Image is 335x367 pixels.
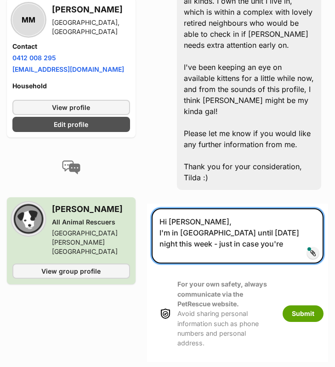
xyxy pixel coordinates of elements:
[12,81,130,91] h4: Household
[12,42,130,51] h4: Contact
[62,161,80,174] img: conversation-icon-4a6f8262b818ee0b60e3300018af0b2d0b884aa5de6e9bcb8d3d4eeb1a70a7c4.svg
[12,203,45,235] img: All Animal Rescuers profile pic
[12,117,130,132] a: Edit profile
[177,279,273,348] p: Avoid sharing personal information such as phone numbers and personal address.
[52,203,130,216] h3: [PERSON_NAME]
[52,18,130,36] div: [GEOGRAPHIC_DATA], [GEOGRAPHIC_DATA]
[52,103,90,112] span: View profile
[12,264,130,279] a: View group profile
[152,208,324,264] textarea: To enrich screen reader interactions, please activate Accessibility in Grammarly extension settings
[52,3,130,16] h3: [PERSON_NAME]
[12,4,45,36] div: MM
[12,54,56,62] a: 0412 008 295
[12,65,124,73] a: [EMAIL_ADDRESS][DOMAIN_NAME]
[54,120,88,129] span: Edit profile
[52,229,130,256] div: [GEOGRAPHIC_DATA][PERSON_NAME][GEOGRAPHIC_DATA]
[52,218,130,227] div: All Animal Rescuers
[12,100,130,115] a: View profile
[41,266,101,276] span: View group profile
[283,305,324,322] button: Submit
[177,280,267,308] strong: For your own safety, always communicate via the PetRescue website.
